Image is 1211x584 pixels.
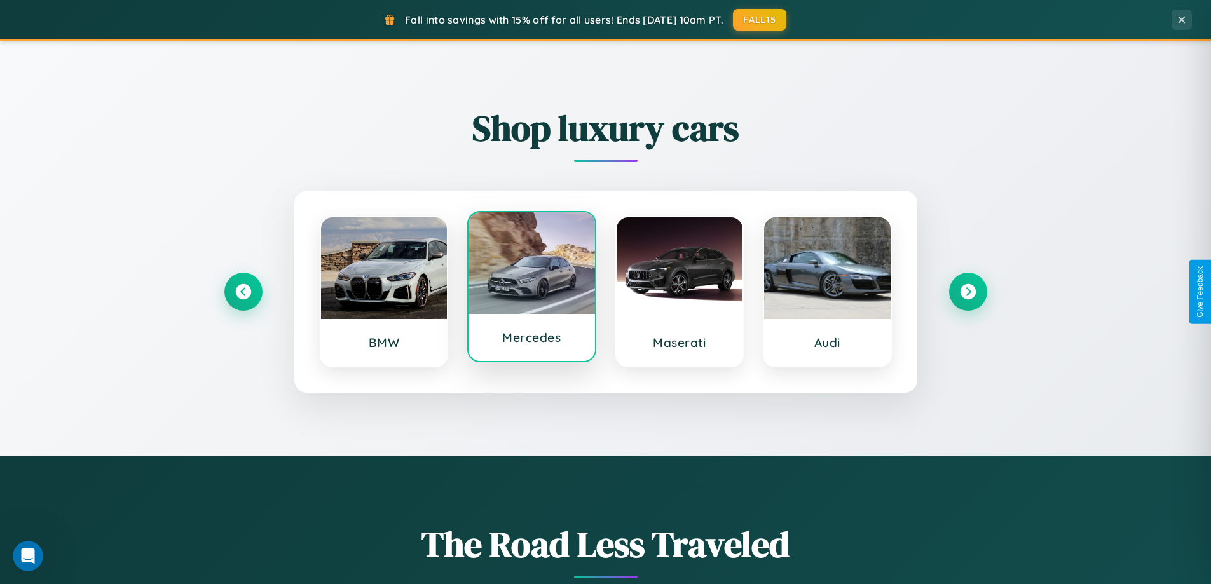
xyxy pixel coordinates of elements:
[1196,266,1205,318] div: Give Feedback
[733,9,786,31] button: FALL15
[224,520,987,569] h1: The Road Less Traveled
[777,335,878,350] h3: Audi
[13,541,43,571] iframe: Intercom live chat
[224,104,987,153] h2: Shop luxury cars
[334,335,435,350] h3: BMW
[405,13,723,26] span: Fall into savings with 15% off for all users! Ends [DATE] 10am PT.
[481,330,582,345] h3: Mercedes
[629,335,730,350] h3: Maserati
